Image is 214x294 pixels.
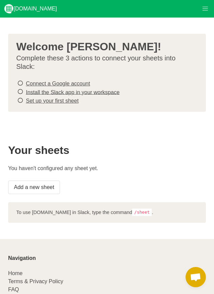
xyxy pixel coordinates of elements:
[8,270,23,276] a: Home
[8,144,206,156] h2: Your sheets
[186,267,206,287] a: Open chat
[26,89,120,95] a: Install the Slack app in your workspace
[8,202,206,223] div: To use [DOMAIN_NAME] in Slack, type the command .
[8,278,63,284] a: Terms & Privacy Policy
[8,255,206,261] p: Navigation
[26,98,79,104] a: Set up your first sheet
[8,181,60,194] a: Add a new sheet
[16,41,192,53] h3: Welcome [PERSON_NAME]!
[26,81,90,86] a: Connect a Google account
[132,209,152,216] code: /sheet
[16,54,192,71] p: Complete these 3 actions to connect your sheets into Slack:
[8,164,206,172] p: You haven't configured any sheet yet.
[4,4,14,14] img: logo_v2_white.png
[8,287,19,292] a: FAQ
